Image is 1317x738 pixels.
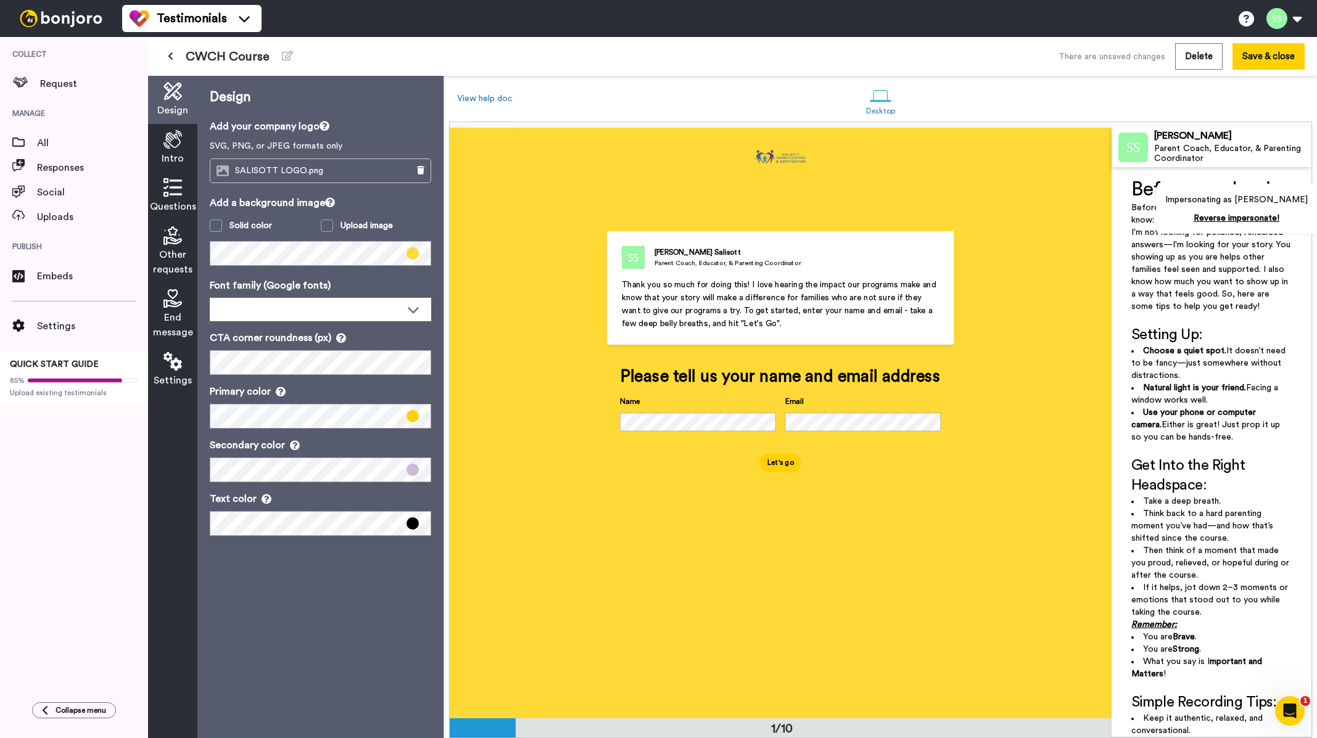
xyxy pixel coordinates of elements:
span: Before you press record, I want you to know: this doesn’t need to be perfect. I'm not looking for... [1131,203,1293,311]
span: Upload existing testimonials [10,388,138,398]
span: . [1195,633,1197,641]
p: Design [210,88,431,107]
span: Strong [1173,645,1199,654]
div: [PERSON_NAME] [1154,130,1311,142]
label: Email [785,396,804,407]
iframe: Intercom live chat [1275,696,1305,726]
img: Profile Image [1118,133,1148,162]
img: Parent Coach, Educator, & Parenting Coordinator [622,246,645,269]
span: Testimonials [157,10,227,27]
p: Add your company logo [210,119,431,134]
img: bj-logo-header-white.svg [15,10,107,27]
span: Settings [154,373,192,388]
span: Take a deep breath. [1143,497,1221,506]
div: Upload image [341,219,393,232]
div: [PERSON_NAME] Salisott [654,247,801,258]
p: Font family (Google fonts) [210,278,431,293]
div: Solid color [229,219,272,232]
span: What you say is I [1143,657,1210,666]
span: If it helps, jot down 2–3 moments or emotions that stood out to you while taking the course. [1131,583,1290,617]
button: Collapse menu [32,702,116,718]
p: CTA corner roundness (px) [210,330,431,345]
p: Add a background image [210,195,431,210]
span: Keep it authentic, relaxed, and conversational. [1131,714,1265,735]
span: You are [1143,645,1173,654]
p: Primary color [210,384,431,399]
span: Get Into the Right Headspace: [1131,458,1249,493]
div: Parent Coach, Educator, & Parenting Coordinator [654,259,801,268]
span: Other requests [153,247,192,277]
span: Before you begin [1131,179,1282,199]
span: Think back to a hard parenting moment you’ve had—and how that’s shifted since the course. [1131,509,1276,543]
span: QUICK START GUIDE [10,360,99,369]
span: Request [40,76,148,91]
span: SALISOTT LOGO.png [235,166,329,176]
a: Reverse impersonate! [1194,214,1279,223]
span: Responses [37,160,148,175]
img: tm-color.svg [130,9,149,28]
p: Impersonating as [PERSON_NAME] [1165,194,1308,206]
span: Facing a window works well. [1131,383,1281,404]
span: Intro [162,151,184,166]
button: Let's go [760,453,802,472]
span: All [37,136,148,150]
span: Brave [1173,633,1195,641]
span: It doesn’t need to be fancy—just somewhere without distractions. [1131,346,1288,380]
p: SVG, PNG, or JPEG formats only [210,140,431,152]
span: Remember: [1131,620,1177,629]
button: Delete [1175,43,1223,70]
span: Settings [37,319,148,334]
span: Setting Up: [1131,327,1203,342]
div: Desktop [866,107,895,115]
span: 1 [1300,696,1310,706]
span: ! [1163,670,1166,678]
div: 1/10 [752,720,811,737]
div: There are unsaved changes [1059,51,1165,63]
img: ed76954d-a73b-4d7d-b80e-390111a7aeb0 [753,147,808,167]
span: mportant and Matters [1131,657,1265,678]
p: Text color [210,491,431,506]
button: Save & close [1232,43,1305,70]
span: Social [37,185,148,200]
p: Secondary color [210,438,431,453]
span: 85% [10,375,25,385]
span: Collapse menu [56,705,106,715]
label: Name [620,396,640,407]
div: Please tell us your name and email address [620,367,941,385]
span: Natural light is your friend. [1143,383,1246,392]
span: Either is great! Just prop it up so you can be hands-free. [1131,420,1282,441]
span: Choose a quiet spot. [1143,346,1226,355]
span: Questions [150,199,196,214]
span: Then think of a moment that made you proud, relieved, or hopeful during or after the course. [1131,546,1292,580]
span: CWCH Course [186,48,270,65]
span: Simple Recording Tips: [1131,695,1276,710]
a: Desktop [860,79,901,121]
span: Use your phone or computer camera. [1131,408,1258,429]
span: Embeds [37,269,148,284]
span: . [1199,645,1201,654]
span: Uploads [37,210,148,224]
a: View help doc [457,94,513,103]
span: End message [153,310,193,340]
span: Design [157,103,188,118]
span: Thank you so much for doing this! I love hearing the impact our programs make and know that your ... [622,281,939,328]
div: Parent Coach, Educator, & Parenting Coordinator [1154,144,1311,165]
span: You are [1143,633,1173,641]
